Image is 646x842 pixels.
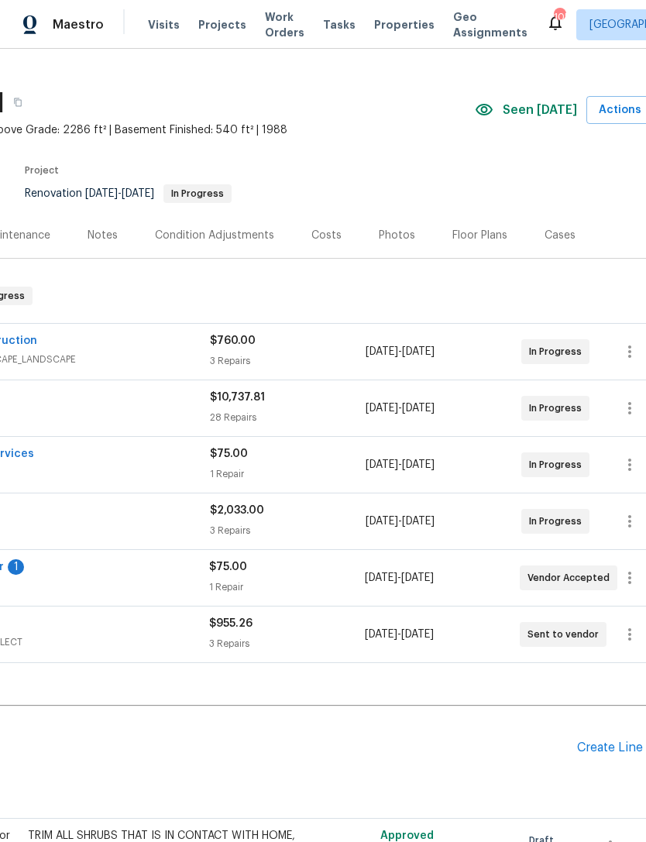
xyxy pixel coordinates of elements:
[503,102,577,118] span: Seen [DATE]
[198,17,246,33] span: Projects
[401,572,434,583] span: [DATE]
[402,403,435,414] span: [DATE]
[155,228,274,243] div: Condition Adjustments
[529,344,588,359] span: In Progress
[366,516,398,527] span: [DATE]
[529,400,588,416] span: In Progress
[401,629,434,640] span: [DATE]
[148,17,180,33] span: Visits
[25,188,232,199] span: Renovation
[210,353,366,369] div: 3 Repairs
[365,570,434,586] span: -
[122,188,154,199] span: [DATE]
[85,188,118,199] span: [DATE]
[545,228,576,243] div: Cases
[374,17,435,33] span: Properties
[554,9,565,25] div: 105
[85,188,154,199] span: -
[365,572,397,583] span: [DATE]
[210,505,264,516] span: $2,033.00
[8,559,24,575] div: 1
[453,9,527,40] span: Geo Assignments
[210,392,265,403] span: $10,737.81
[452,228,507,243] div: Floor Plans
[210,410,366,425] div: 28 Repairs
[402,459,435,470] span: [DATE]
[366,344,435,359] span: -
[210,335,256,346] span: $760.00
[529,514,588,529] span: In Progress
[402,346,435,357] span: [DATE]
[210,448,248,459] span: $75.00
[365,629,397,640] span: [DATE]
[323,19,356,30] span: Tasks
[209,636,364,651] div: 3 Repairs
[529,457,588,473] span: In Progress
[210,523,366,538] div: 3 Repairs
[366,403,398,414] span: [DATE]
[311,228,342,243] div: Costs
[527,570,616,586] span: Vendor Accepted
[88,228,118,243] div: Notes
[402,516,435,527] span: [DATE]
[209,562,247,572] span: $75.00
[165,189,230,198] span: In Progress
[4,88,32,116] button: Copy Address
[366,400,435,416] span: -
[527,627,605,642] span: Sent to vendor
[366,457,435,473] span: -
[209,618,253,629] span: $955.26
[209,579,364,595] div: 1 Repair
[366,459,398,470] span: [DATE]
[366,346,398,357] span: [DATE]
[365,627,434,642] span: -
[265,9,304,40] span: Work Orders
[366,514,435,529] span: -
[210,466,366,482] div: 1 Repair
[379,228,415,243] div: Photos
[53,17,104,33] span: Maestro
[25,166,59,175] span: Project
